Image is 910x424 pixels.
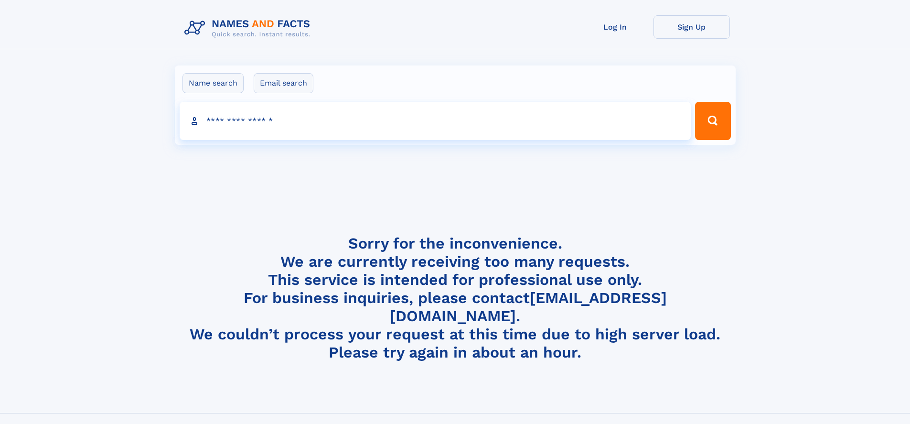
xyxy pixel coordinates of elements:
[653,15,730,39] a: Sign Up
[181,234,730,362] h4: Sorry for the inconvenience. We are currently receiving too many requests. This service is intend...
[180,102,691,140] input: search input
[181,15,318,41] img: Logo Names and Facts
[577,15,653,39] a: Log In
[182,73,244,93] label: Name search
[390,289,667,325] a: [EMAIL_ADDRESS][DOMAIN_NAME]
[254,73,313,93] label: Email search
[695,102,730,140] button: Search Button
